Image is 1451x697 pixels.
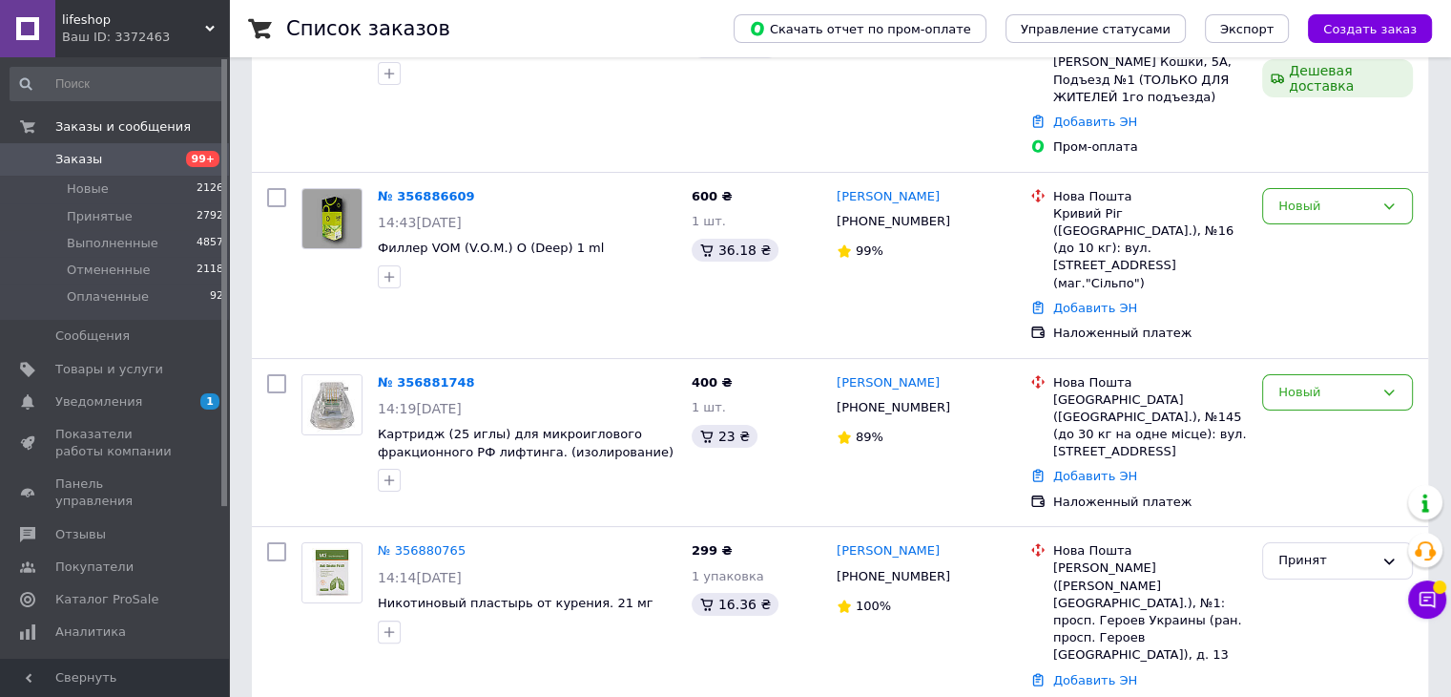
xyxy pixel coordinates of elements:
a: Добавить ЭН [1053,673,1137,687]
span: 2126 [197,180,223,198]
div: 36.18 ₴ [692,239,778,262]
span: Управление статусами [1021,22,1171,36]
span: 14:14[DATE] [378,570,462,585]
img: Фото товару [302,543,362,602]
div: [PERSON_NAME] ([PERSON_NAME][GEOGRAPHIC_DATA].), №1: просп. Героев Украины (ран. просп. Героев [G... [1053,560,1247,664]
span: 1 [200,393,219,410]
button: Экспорт [1205,14,1289,43]
span: Панель управления [55,475,176,510]
div: Кривий Ріг ([GEOGRAPHIC_DATA].), №16 (до 10 кг): вул. [STREET_ADDRESS] (маг."Сільпо") [1053,205,1247,292]
div: [GEOGRAPHIC_DATA] ([GEOGRAPHIC_DATA].), №145 (до 30 кг на одне місце): вул. [STREET_ADDRESS] [1053,391,1247,461]
a: Добавить ЭН [1053,469,1137,483]
img: Фото товару [302,189,362,248]
span: 99% [856,243,883,258]
div: 23 ₴ [692,425,757,448]
span: Отзывы [55,526,106,543]
button: Чат с покупателем [1408,581,1446,619]
img: Фото товару [302,375,362,434]
a: Добавить ЭН [1053,115,1137,129]
span: Принятые [67,208,133,225]
span: 600 ₴ [692,189,733,203]
span: Новые [67,180,109,198]
span: Покупатели [55,559,134,576]
span: Аналитика [55,623,126,641]
span: Скачать отчет по пром-оплате [749,20,971,37]
a: № 356886609 [378,189,475,203]
span: 99+ [186,151,219,167]
div: Наложенный платеж [1053,325,1247,342]
a: Картридж (25 иглы) для микроиглового фракционного РФ лифтинга. (изолирование) [378,427,674,459]
span: Отмененные [67,262,150,279]
a: № 356881748 [378,375,475,390]
span: Выполненные [67,235,158,252]
input: Поиск [10,67,225,101]
span: Оплаченные [67,288,149,306]
span: Показатели работы компании [55,426,176,460]
span: 100% [856,599,891,613]
div: Новый [1278,197,1374,217]
span: 1 упаковка [692,569,764,583]
span: 4857 [197,235,223,252]
span: 89% [856,430,883,444]
button: Скачать отчет по пром-оплате [734,14,986,43]
a: Никотиновый пластырь от курения. 21 мг [378,596,653,610]
span: Каталог ProSale [55,591,158,608]
a: [PERSON_NAME] [837,374,940,392]
a: [PERSON_NAME] [837,542,940,560]
span: 14:43[DATE] [378,215,462,230]
span: lifeshop [62,11,205,29]
span: 299 ₴ [692,543,733,558]
a: Создать заказ [1289,21,1432,35]
span: 92 [210,288,223,306]
div: Принят [1278,551,1374,571]
a: Фото товару [301,374,363,435]
div: Ваш ID: 3372463 [62,29,229,46]
h1: Список заказов [286,17,450,40]
span: 400 ₴ [692,375,733,390]
span: Заказы и сообщения [55,118,191,136]
span: 2118 [197,262,223,279]
span: Экспорт [1220,22,1274,36]
a: [PERSON_NAME] [837,188,940,206]
span: 1 шт. [692,400,726,414]
div: Пром-оплата [1053,138,1247,156]
a: № 356880765 [378,543,466,558]
span: [PHONE_NUMBER] [837,214,950,228]
span: Уведомления [55,393,142,411]
span: Товары и услуги [55,361,163,378]
a: Филлер VOM (V.O.M.) O (Deep) 1 ml [378,241,604,255]
a: Добавить ЭН [1053,301,1137,315]
span: Заказы [55,151,102,168]
div: Наложенный платеж [1053,494,1247,511]
div: Нова Пошта [1053,542,1247,560]
a: Фото товару [301,188,363,249]
span: Сообщения [55,327,130,345]
div: Дешевая доставка [1262,59,1413,97]
button: Создать заказ [1308,14,1432,43]
span: [PHONE_NUMBER] [837,569,950,583]
button: Управление статусами [1005,14,1186,43]
span: Создать заказ [1323,22,1417,36]
span: [PHONE_NUMBER] [837,400,950,414]
span: 14:19[DATE] [378,401,462,416]
div: Нова Пошта [1053,188,1247,205]
div: Нова Пошта [1053,374,1247,391]
a: Фото товару [301,542,363,603]
div: Новый [1278,383,1374,403]
span: Инструменты вебмастера и SEO [55,656,176,690]
span: 1 шт. [692,214,726,228]
span: 2792 [197,208,223,225]
div: 16.36 ₴ [692,593,778,616]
